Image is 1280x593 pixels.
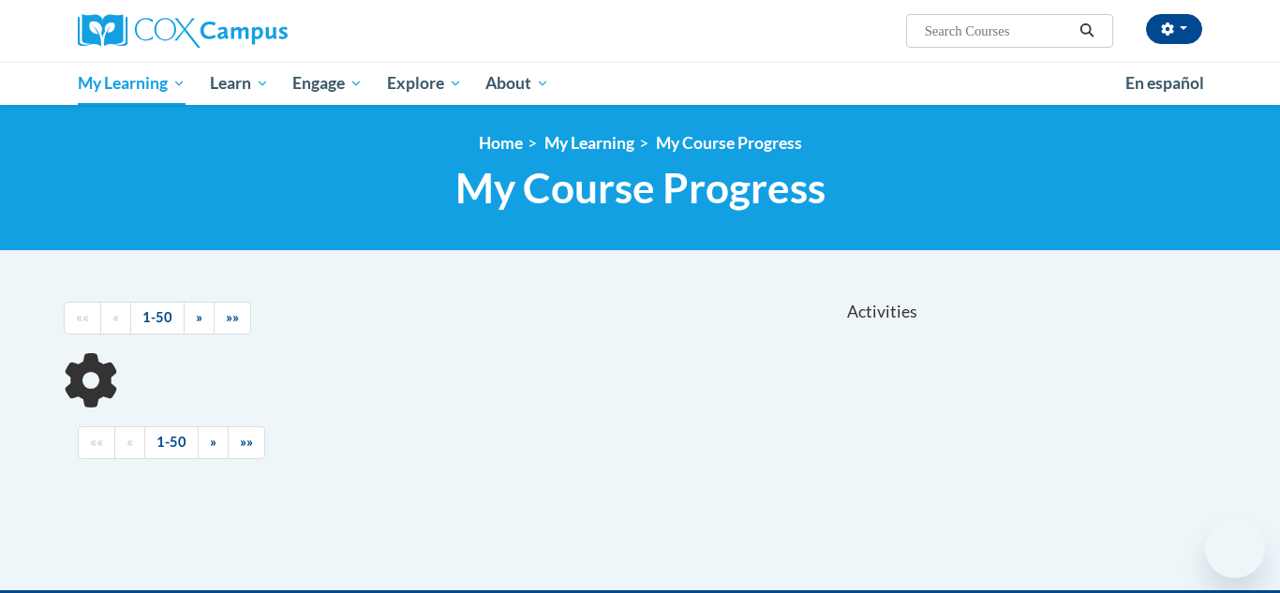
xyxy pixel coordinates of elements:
a: End [214,302,251,334]
a: Next [198,426,229,459]
a: My Learning [544,133,634,153]
span: My Course Progress [455,163,826,213]
span: «« [90,434,103,450]
a: Next [184,302,215,334]
span: « [127,434,133,450]
a: 1-50 [144,426,199,459]
a: Previous [114,426,145,459]
a: Engage [280,62,375,105]
a: Begining [64,302,101,334]
a: 1-50 [130,302,185,334]
span: »» [226,309,239,325]
span: »» [240,434,253,450]
span: » [210,434,216,450]
span: En español [1125,73,1204,93]
button: Search [1073,20,1101,42]
input: Search Courses [923,20,1073,42]
img: Cox Campus [78,14,288,48]
a: Cox Campus [78,14,434,48]
a: Home [479,133,523,153]
span: «« [76,309,89,325]
button: Account Settings [1146,14,1202,44]
div: Main menu [50,62,1230,105]
a: About [474,62,562,105]
span: About [485,72,549,95]
span: Engage [292,72,363,95]
a: Previous [100,302,131,334]
a: Begining [78,426,115,459]
span: My Learning [78,72,186,95]
span: » [196,309,202,325]
span: Explore [387,72,462,95]
a: En español [1113,64,1216,103]
a: Learn [198,62,281,105]
a: Explore [375,62,474,105]
span: « [112,309,119,325]
iframe: Button to launch messaging window [1205,518,1265,578]
a: My Course Progress [656,133,802,153]
span: Activities [847,302,917,322]
a: My Learning [66,62,198,105]
a: End [228,426,265,459]
span: Learn [210,72,269,95]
